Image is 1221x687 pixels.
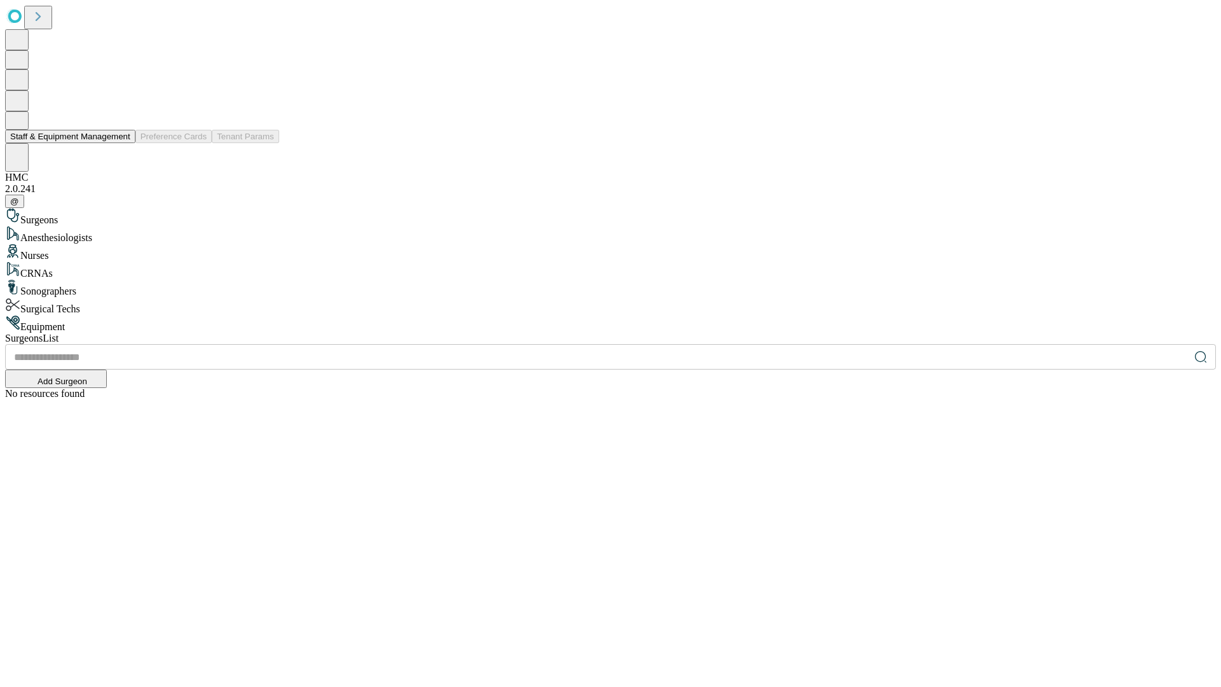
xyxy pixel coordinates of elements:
[5,244,1216,261] div: Nurses
[5,315,1216,333] div: Equipment
[10,197,19,206] span: @
[5,333,1216,344] div: Surgeons List
[5,297,1216,315] div: Surgical Techs
[5,208,1216,226] div: Surgeons
[5,388,1216,399] div: No resources found
[5,172,1216,183] div: HMC
[5,370,107,388] button: Add Surgeon
[38,377,87,386] span: Add Surgeon
[5,261,1216,279] div: CRNAs
[5,183,1216,195] div: 2.0.241
[5,195,24,208] button: @
[135,130,212,143] button: Preference Cards
[5,130,135,143] button: Staff & Equipment Management
[5,226,1216,244] div: Anesthesiologists
[212,130,279,143] button: Tenant Params
[5,279,1216,297] div: Sonographers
